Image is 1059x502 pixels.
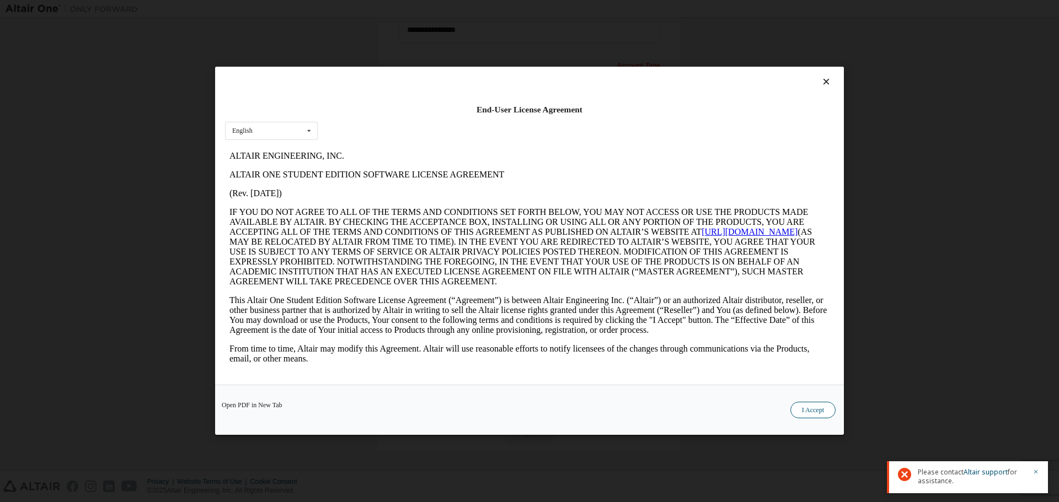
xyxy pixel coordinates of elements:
[4,4,605,14] p: ALTAIR ENGINEERING, INC.
[918,468,1026,485] span: Please contact for assistance.
[4,23,605,33] p: ALTAIR ONE STUDENT EDITION SOFTWARE LICENSE AGREEMENT
[4,61,605,140] p: IF YOU DO NOT AGREE TO ALL OF THE TERMS AND CONDITIONS SET FORTH BELOW, YOU MAY NOT ACCESS OR USE...
[4,149,605,188] p: This Altair One Student Edition Software License Agreement (“Agreement”) is between Altair Engine...
[225,104,834,115] div: End-User License Agreement
[477,80,573,90] a: [URL][DOMAIN_NAME]
[232,128,253,134] div: English
[964,467,1008,477] a: Altair support
[222,402,282,409] a: Open PDF in New Tab
[790,402,836,419] button: I Accept
[4,42,605,52] p: (Rev. [DATE])
[4,197,605,217] p: From time to time, Altair may modify this Agreement. Altair will use reasonable efforts to notify...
